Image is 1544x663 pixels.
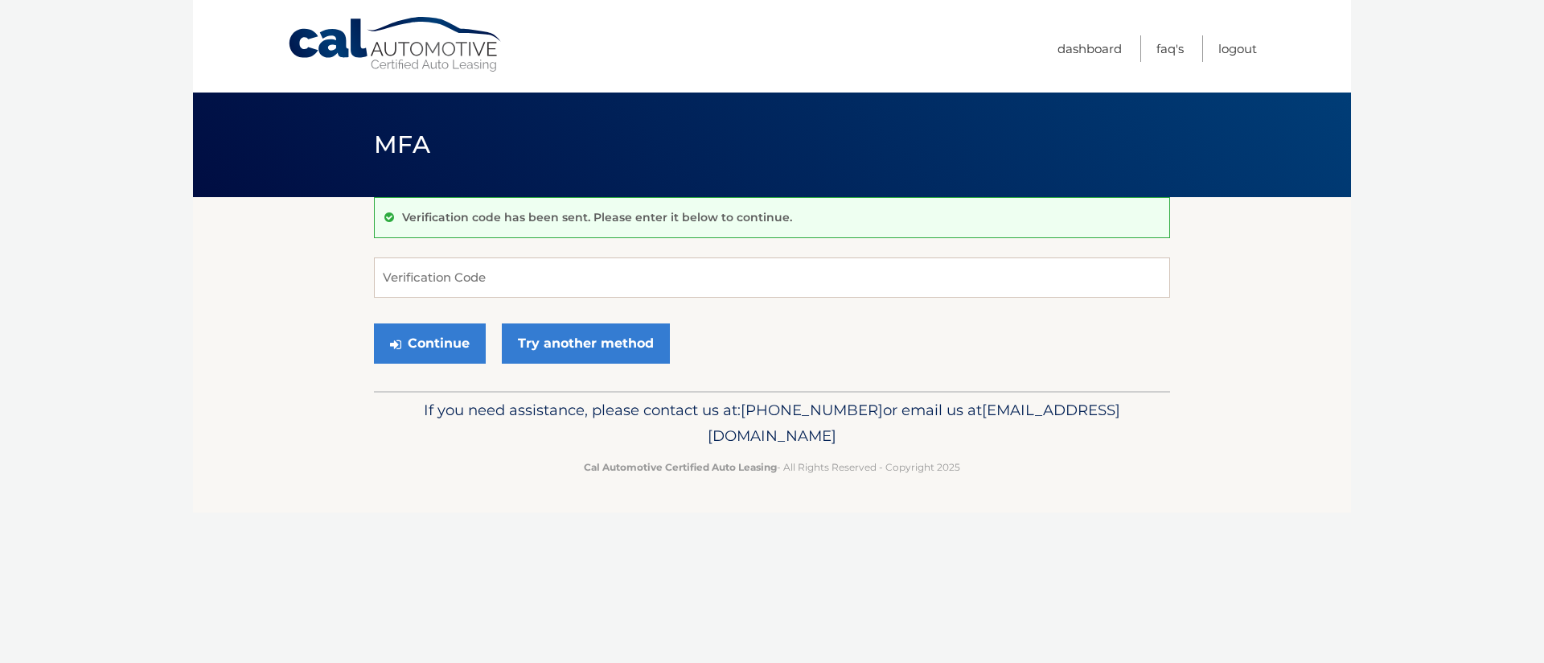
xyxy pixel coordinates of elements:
[1218,35,1257,62] a: Logout
[402,210,792,224] p: Verification code has been sent. Please enter it below to continue.
[741,401,883,419] span: [PHONE_NUMBER]
[287,16,504,73] a: Cal Automotive
[374,130,430,159] span: MFA
[1057,35,1122,62] a: Dashboard
[1156,35,1184,62] a: FAQ's
[584,461,777,473] strong: Cal Automotive Certified Auto Leasing
[384,459,1160,476] p: - All Rights Reserved - Copyright 2025
[708,401,1120,445] span: [EMAIL_ADDRESS][DOMAIN_NAME]
[502,323,670,364] a: Try another method
[374,323,486,364] button: Continue
[384,397,1160,449] p: If you need assistance, please contact us at: or email us at
[374,257,1170,298] input: Verification Code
